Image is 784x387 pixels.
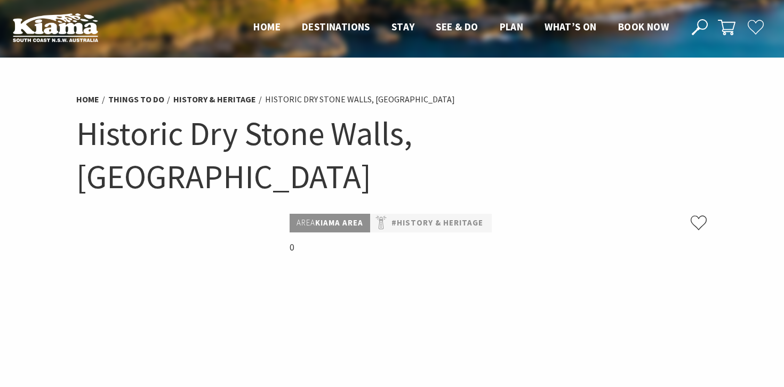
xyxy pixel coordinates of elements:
a: What’s On [545,20,597,34]
a: #History & Heritage [391,216,483,230]
img: Kiama Logo [13,13,98,42]
span: See & Do [436,20,478,33]
span: Area [297,217,315,228]
a: Home [253,20,281,34]
span: Book now [618,20,669,33]
li: Historic Dry Stone Walls, [GEOGRAPHIC_DATA] [265,93,455,107]
nav: Main Menu [243,19,679,36]
span: Home [253,20,281,33]
a: Destinations [302,20,370,34]
a: Plan [500,20,524,34]
p: Kiama Area [290,214,370,232]
a: Things To Do [108,94,164,105]
span: Plan [500,20,524,33]
span: Destinations [302,20,370,33]
a: History & Heritage [173,94,256,105]
span: What’s On [545,20,597,33]
a: Book now [618,20,669,34]
h1: Historic Dry Stone Walls, [GEOGRAPHIC_DATA] [76,112,708,198]
a: Stay [391,20,415,34]
span: Stay [391,20,415,33]
a: Home [76,94,99,105]
a: See & Do [436,20,478,34]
